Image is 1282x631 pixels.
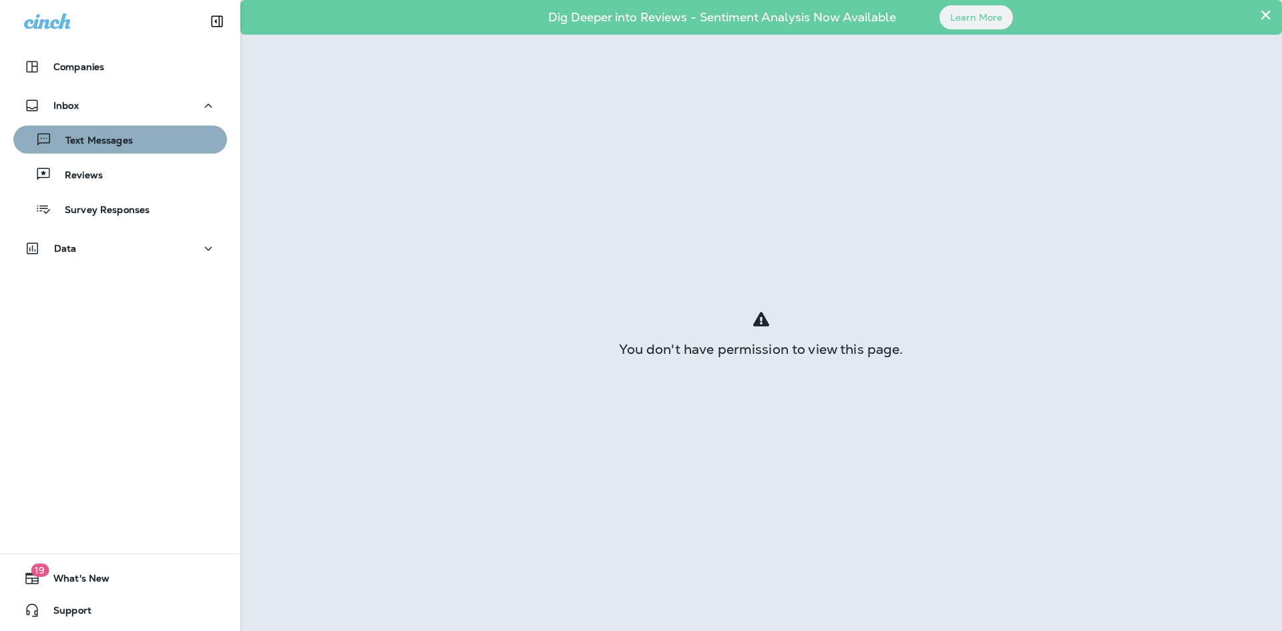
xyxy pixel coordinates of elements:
[13,53,227,80] button: Companies
[13,126,227,154] button: Text Messages
[53,100,79,111] p: Inbox
[40,573,110,589] span: What's New
[198,8,236,35] button: Collapse Sidebar
[13,597,227,624] button: Support
[31,564,49,577] span: 19
[1259,4,1272,25] button: Close
[54,243,77,254] p: Data
[51,204,150,217] p: Survey Responses
[53,61,104,72] p: Companies
[13,92,227,119] button: Inbox
[13,235,227,262] button: Data
[240,344,1282,355] div: You don't have permission to view this page.
[51,170,103,182] p: Reviews
[13,195,227,223] button: Survey Responses
[13,160,227,188] button: Reviews
[939,5,1013,29] button: Learn More
[40,605,91,621] span: Support
[52,135,133,148] p: Text Messages
[13,565,227,592] button: 19What's New
[509,15,935,19] p: Dig Deeper into Reviews - Sentiment Analysis Now Available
